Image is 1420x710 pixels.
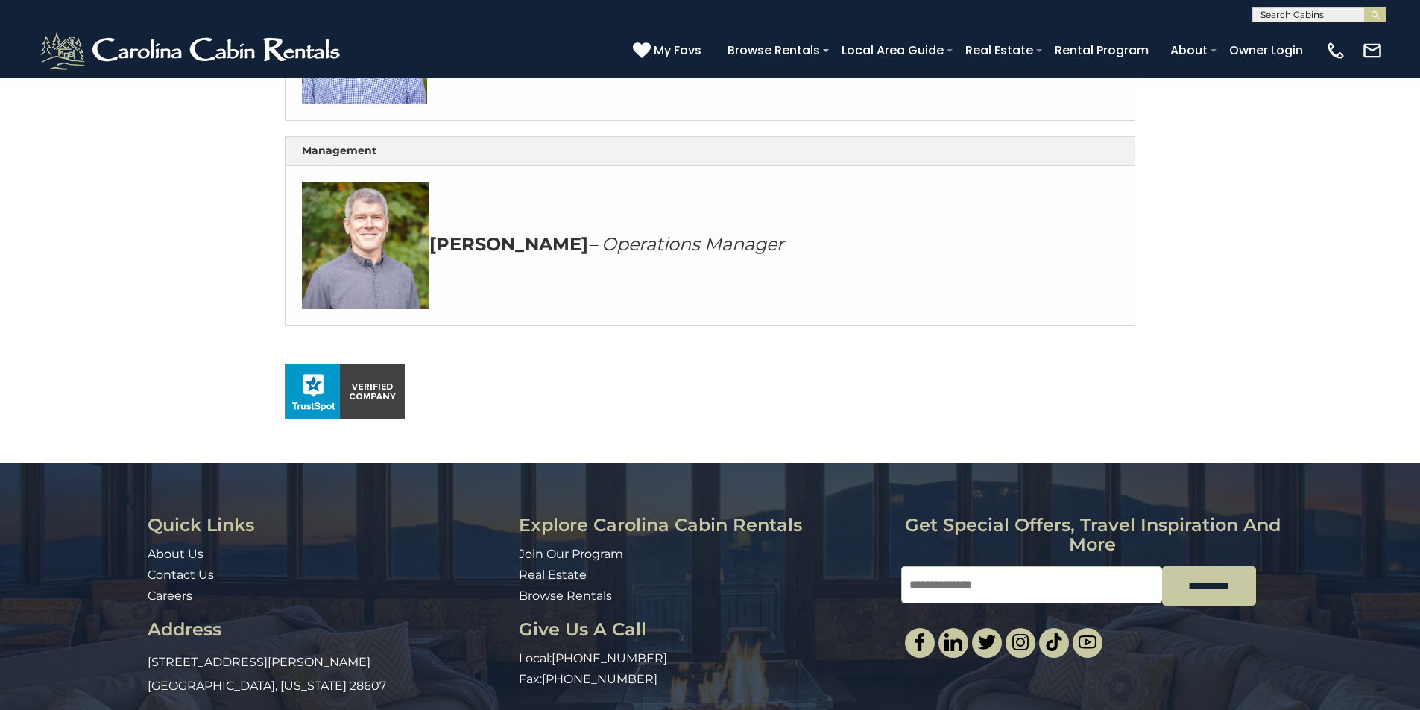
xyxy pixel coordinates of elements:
a: [PHONE_NUMBER] [542,672,657,686]
a: Real Estate [519,568,587,582]
a: About [1163,37,1215,63]
a: Join Our Program [519,547,623,561]
img: instagram-single.svg [1012,633,1029,651]
h3: Explore Carolina Cabin Rentals [519,516,890,535]
strong: [PERSON_NAME] [429,233,588,255]
img: seal_horizontal.png [285,364,405,419]
p: [STREET_ADDRESS][PERSON_NAME] [GEOGRAPHIC_DATA], [US_STATE] 28607 [148,650,508,698]
img: White-1-2.png [37,28,347,73]
h3: Get special offers, travel inspiration and more [901,516,1284,555]
img: tiktok.svg [1045,633,1063,651]
a: Real Estate [958,37,1041,63]
img: mail-regular-white.png [1362,40,1383,61]
p: Fax: [519,671,890,688]
img: linkedin-single.svg [944,633,962,651]
em: – Operations Manager [588,233,784,255]
a: My Favs [633,41,705,60]
img: twitter-single.svg [978,633,996,651]
a: Owner Login [1222,37,1310,63]
a: Rental Program [1047,37,1156,63]
p: Local: [519,650,890,668]
h3: Quick Links [148,516,508,535]
a: Contact Us [148,568,214,582]
span: My Favs [654,41,701,60]
a: Careers [148,589,192,603]
h3: Give Us A Call [519,620,890,639]
img: phone-regular-white.png [1325,40,1346,61]
a: Browse Rentals [720,37,827,63]
img: facebook-single.svg [911,633,929,651]
a: Local Area Guide [834,37,951,63]
img: youtube-light.svg [1079,633,1096,651]
a: Browse Rentals [519,589,612,603]
h3: Address [148,620,508,639]
a: [PHONE_NUMBER] [552,651,667,665]
a: About Us [148,547,203,561]
strong: Management [302,144,376,157]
